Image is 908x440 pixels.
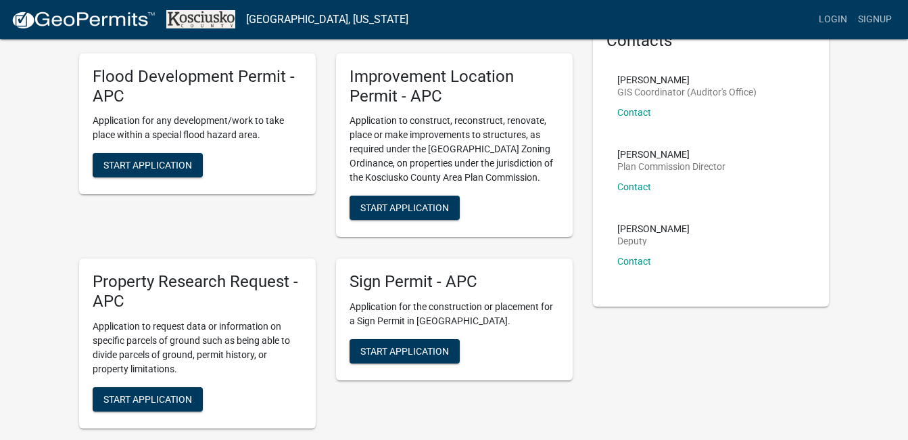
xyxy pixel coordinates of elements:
[617,224,690,234] p: [PERSON_NAME]
[350,67,559,106] h5: Improvement Location Permit - APC
[617,87,757,97] p: GIS Coordinator (Auditor's Office)
[350,300,559,328] p: Application for the construction or placement for a Sign Permit in [GEOGRAPHIC_DATA].
[360,346,449,357] span: Start Application
[93,272,302,311] h5: Property Research Request - APC
[617,75,757,85] p: [PERSON_NAME]
[617,150,725,159] p: [PERSON_NAME]
[606,31,816,51] h5: Contacts
[617,256,651,267] a: Contact
[93,320,302,376] p: Application to request data or information on specific parcels of ground such as being able to di...
[617,107,651,118] a: Contact
[246,8,408,31] a: [GEOGRAPHIC_DATA], [US_STATE]
[617,181,651,192] a: Contact
[360,202,449,213] span: Start Application
[166,10,235,28] img: Kosciusko County, Indiana
[350,196,460,220] button: Start Application
[617,162,725,171] p: Plan Commission Director
[350,272,559,292] h5: Sign Permit - APC
[617,236,690,246] p: Deputy
[813,7,853,32] a: Login
[93,114,302,142] p: Application for any development/work to take place within a special flood hazard area.
[853,7,897,32] a: Signup
[93,387,203,412] button: Start Application
[93,153,203,177] button: Start Application
[103,393,192,404] span: Start Application
[350,114,559,185] p: Application to construct, reconstruct, renovate, place or make improvements to structures, as req...
[93,67,302,106] h5: Flood Development Permit - APC
[103,160,192,171] span: Start Application
[350,339,460,364] button: Start Application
